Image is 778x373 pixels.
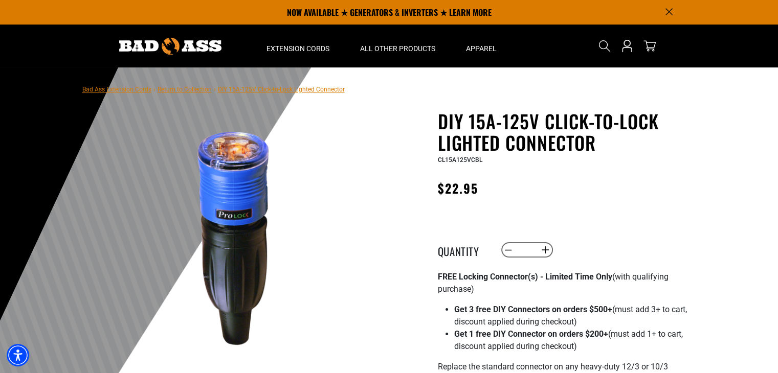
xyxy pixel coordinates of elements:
[345,25,451,67] summary: All Other Products
[454,329,608,339] strong: Get 1 free DIY Connector on orders $200+
[153,86,155,93] span: ›
[438,156,482,164] span: CL15A125VCBL
[82,83,345,95] nav: breadcrumbs
[7,344,29,366] div: Accessibility Menu
[641,40,658,52] a: cart
[119,38,221,55] img: Bad Ass Extension Cords
[438,179,478,197] span: $22.95
[266,44,329,53] span: Extension Cords
[218,86,345,93] span: DIY 15A-125V Click-to-Lock Lighted Connector
[454,329,683,351] span: (must add 1+ to cart, discount applied during checkout)
[454,305,612,314] strong: Get 3 free DIY Connectors on orders $500+
[596,38,613,54] summary: Search
[451,25,512,67] summary: Apparel
[438,243,489,257] label: Quantity
[466,44,497,53] span: Apparel
[251,25,345,67] summary: Extension Cords
[360,44,435,53] span: All Other Products
[158,86,212,93] a: Return to Collection
[82,86,151,93] a: Bad Ass Extension Cords
[438,272,612,282] strong: FREE Locking Connector(s) - Limited Time Only
[619,25,635,67] a: Open this option
[214,86,216,93] span: ›
[454,305,687,327] span: (must add 3+ to cart, discount applied during checkout)
[438,272,669,294] span: (with qualifying purchase)
[438,110,688,153] h1: DIY 15A-125V Click-to-Lock Lighted Connector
